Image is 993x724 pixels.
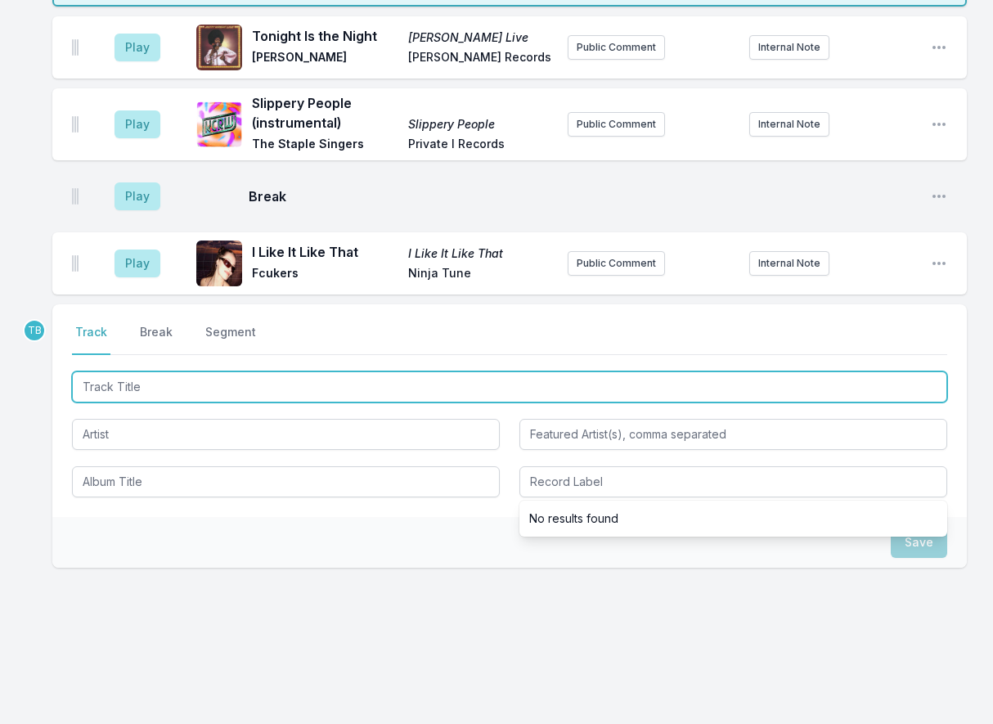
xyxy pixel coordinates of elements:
input: Artist [72,419,500,450]
img: I Like It Like That [196,241,242,286]
button: Open playlist item options [931,255,947,272]
span: Tonight Is the Night [252,26,398,46]
span: Break [249,187,918,206]
button: Open playlist item options [931,188,947,205]
button: Play [115,34,160,61]
button: Play [115,110,160,138]
button: Save [891,527,947,558]
button: Segment [202,324,259,355]
p: Tyler Boudreaux [23,319,46,342]
button: Public Comment [568,35,665,60]
input: Record Label [519,466,947,497]
button: Open playlist item options [931,116,947,133]
span: Private I Records [408,136,555,155]
button: Track [72,324,110,355]
input: Album Title [72,466,500,497]
span: Fcukers [252,265,398,285]
button: Internal Note [749,35,829,60]
input: Featured Artist(s), comma separated [519,419,947,450]
button: Play [115,182,160,210]
button: Public Comment [568,112,665,137]
span: The Staple Singers [252,136,398,155]
img: Drag Handle [72,116,79,133]
img: Drag Handle [72,255,79,272]
span: Slippery People [408,116,555,133]
img: Drag Handle [72,39,79,56]
img: Slippery People [196,101,242,147]
button: Play [115,250,160,277]
button: Break [137,324,176,355]
button: Open playlist item options [931,39,947,56]
span: Ninja Tune [408,265,555,285]
button: Internal Note [749,251,829,276]
span: Slippery People (instrumental) [252,93,398,133]
span: I Like It Like That [252,242,398,262]
input: Track Title [72,371,947,402]
button: Public Comment [568,251,665,276]
span: [PERSON_NAME] Live [408,29,555,46]
img: Betty Wright Live [196,25,242,70]
span: [PERSON_NAME] [252,49,398,69]
button: Internal Note [749,112,829,137]
li: No results found [519,504,947,533]
span: [PERSON_NAME] Records [408,49,555,69]
span: I Like It Like That [408,245,555,262]
img: Drag Handle [72,188,79,205]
